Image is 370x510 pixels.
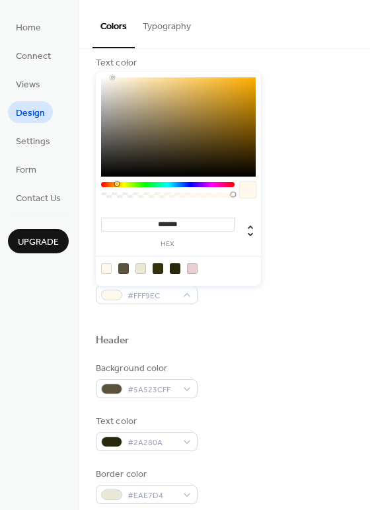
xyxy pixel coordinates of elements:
div: rgb(90, 82, 60) [118,263,129,274]
div: rgb(42, 40, 10) [170,263,180,274]
span: Connect [16,50,51,64]
a: Home [8,16,49,38]
span: Contact Us [16,192,61,206]
button: Upgrade [8,229,69,253]
label: hex [101,241,235,248]
span: #FFF9EC [128,289,176,303]
a: Connect [8,44,59,66]
a: Design [8,101,53,123]
span: #EAE7D4 [128,489,176,503]
span: Upgrade [18,235,59,249]
span: Settings [16,135,50,149]
div: rgb(53, 49, 14) [153,263,163,274]
div: Header [96,334,129,348]
div: Border color [96,468,195,482]
span: Home [16,21,41,35]
span: Views [16,78,40,92]
div: rgb(233, 207, 211) [187,263,198,274]
a: Settings [8,130,58,151]
a: Contact Us [8,187,69,208]
div: rgb(255, 249, 236) [101,263,112,274]
span: Design [16,106,45,120]
a: Form [8,158,44,180]
span: Form [16,163,36,177]
div: Background color [96,362,195,376]
span: #2A280A [128,436,176,450]
div: Text color [96,56,195,70]
div: rgb(234, 231, 212) [135,263,146,274]
div: Text color [96,415,195,429]
a: Views [8,73,48,95]
span: #5A523CFF [128,383,176,397]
